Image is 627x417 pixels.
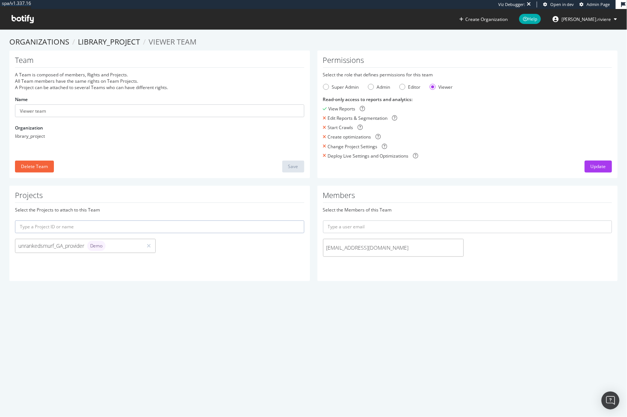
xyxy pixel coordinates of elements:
span: Admin Page [587,1,610,7]
a: Open in dev [543,1,574,7]
div: Select the role that defines permissions for this team [323,71,612,78]
span: Help [519,14,541,24]
div: Delete Team [21,163,48,170]
div: Edit Reports & Segmentation [328,115,388,121]
div: Editor [399,84,421,90]
span: Demo [90,244,103,248]
div: Viz Debugger: [498,1,525,7]
div: Admin [368,84,390,90]
input: Type a user email [323,220,612,233]
span: Viewer team [149,37,197,47]
ol: breadcrumbs [9,37,618,48]
div: Create optimizations [328,134,371,140]
div: Save [288,163,298,170]
h1: Permissions [323,56,612,68]
div: Deploy Live Settings and Optimizations [328,153,409,159]
div: Read-only access to reports and analytics : [323,96,612,103]
div: library_project [15,133,304,139]
h1: Members [323,191,612,203]
div: Viewer [430,84,453,90]
div: Select the Projects to attach to this Team [15,207,304,213]
a: library_project [78,37,140,47]
input: Name [15,104,304,117]
span: emmanuel.riviere [561,16,611,22]
div: Editor [408,84,421,90]
div: Start Crawls [328,124,353,131]
a: Organizations [9,37,69,47]
div: unrankedsmurf_GA_provider [18,241,139,251]
label: Organization [15,125,43,131]
div: Change Project Settings [328,143,378,150]
div: View Reports [329,106,356,112]
div: Super Admin [332,84,359,90]
input: Type a Project ID or name [15,220,304,233]
span: [EMAIL_ADDRESS][DOMAIN_NAME] [326,244,460,252]
div: brand label [87,241,106,251]
div: A Team is composed of members, Rights and Projects. All Team members have the same rights on Team... [15,71,304,91]
div: Select the Members of this Team [323,207,612,213]
h1: Projects [15,191,304,203]
a: Admin Page [580,1,610,7]
div: Open Intercom Messenger [602,392,620,410]
label: Name [15,96,28,103]
div: Super Admin [323,84,359,90]
button: [PERSON_NAME].riviere [547,13,623,25]
div: Viewer [439,84,453,90]
div: Admin [377,84,390,90]
h1: Team [15,56,304,68]
button: Delete Team [15,161,54,173]
button: Create Organization [459,16,508,23]
span: Open in dev [550,1,574,7]
button: Save [282,161,304,173]
div: Update [591,163,606,170]
button: Update [585,161,612,173]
